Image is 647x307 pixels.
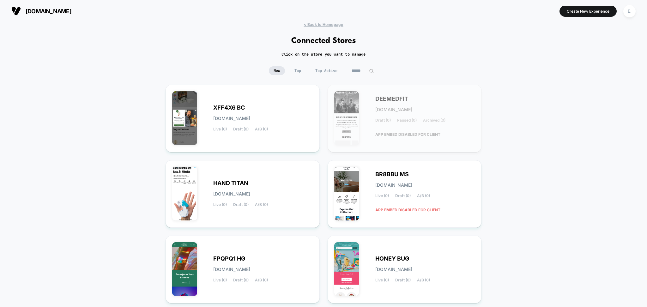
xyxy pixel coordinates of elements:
span: FPQPQ1 HG [213,256,245,261]
span: Top Active [311,66,342,75]
span: DEEMEDFIT [375,97,408,101]
button: Create New Experience [559,6,617,17]
img: HAND_TITAN [172,167,197,220]
span: Live (0) [213,202,227,207]
span: Draft (0) [375,118,391,123]
span: Live (0) [375,278,389,282]
img: Visually logo [11,6,21,16]
span: Live (0) [213,278,227,282]
span: A/B (0) [255,202,268,207]
button: [DOMAIN_NAME] [9,6,73,16]
span: [DOMAIN_NAME] [26,8,71,15]
span: A/B (0) [255,278,268,282]
span: Draft (0) [395,194,411,198]
h1: Connected Stores [291,36,356,45]
span: Archived (0) [423,118,445,123]
img: edit [369,69,374,73]
span: < Back to Homepage [304,22,343,27]
span: New [269,66,285,75]
div: E. [623,5,636,17]
span: Draft (0) [233,127,249,131]
span: Live (0) [375,194,389,198]
span: HONEY BUG [375,256,409,261]
span: Draft (0) [233,278,249,282]
span: [DOMAIN_NAME] [213,116,250,121]
span: HAND TITAN [213,181,248,185]
span: [DOMAIN_NAME] [213,267,250,272]
img: BR8BBU_MS [334,167,359,220]
span: Live (0) [213,127,227,131]
span: XFF4X6 BC [213,105,245,110]
img: HONEY_BUG [334,242,359,296]
img: FPQPQ1_HG [172,242,197,296]
span: Draft (0) [233,202,249,207]
h2: Click on the store you want to manage [281,52,366,57]
span: A/B (0) [417,194,430,198]
span: APP EMBED DISABLED FOR CLIENT [375,129,440,140]
span: A/B (0) [417,278,430,282]
button: E. [621,5,638,18]
span: Draft (0) [395,278,411,282]
span: [DOMAIN_NAME] [213,192,250,196]
span: [DOMAIN_NAME] [375,267,412,272]
span: Paused (0) [397,118,417,123]
span: [DOMAIN_NAME] [375,183,412,187]
img: DEEMEDFIT [334,91,359,145]
span: BR8BBU MS [375,172,409,177]
img: XFF4X6_BC [172,91,197,145]
span: [DOMAIN_NAME] [375,107,412,112]
span: A/B (0) [255,127,268,131]
span: APP EMBED DISABLED FOR CLIENT [375,204,440,215]
span: Top [290,66,306,75]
